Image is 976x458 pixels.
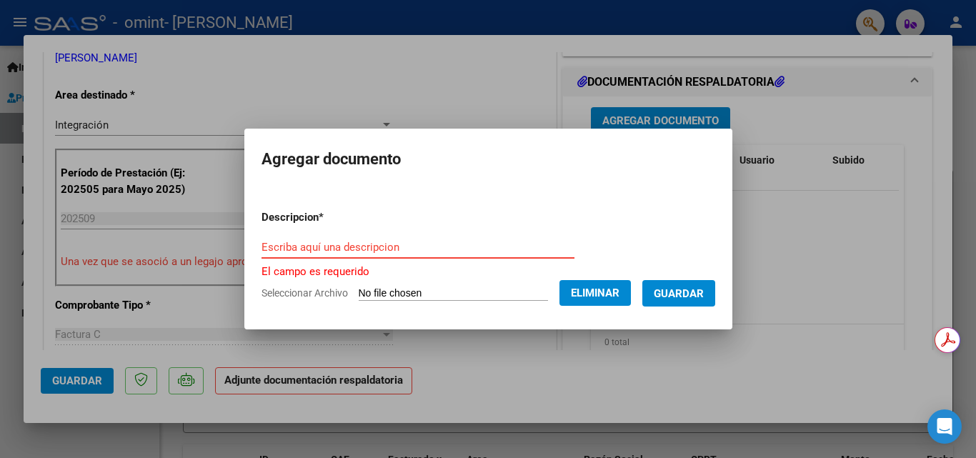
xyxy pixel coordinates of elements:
h2: Agregar documento [262,146,715,173]
span: Guardar [654,287,704,300]
button: Eliminar [559,280,631,306]
span: Eliminar [571,287,619,299]
p: Descripcion [262,209,398,226]
button: Guardar [642,280,715,307]
div: Open Intercom Messenger [927,409,962,444]
p: El campo es requerido [262,264,715,280]
span: Seleccionar Archivo [262,287,348,299]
